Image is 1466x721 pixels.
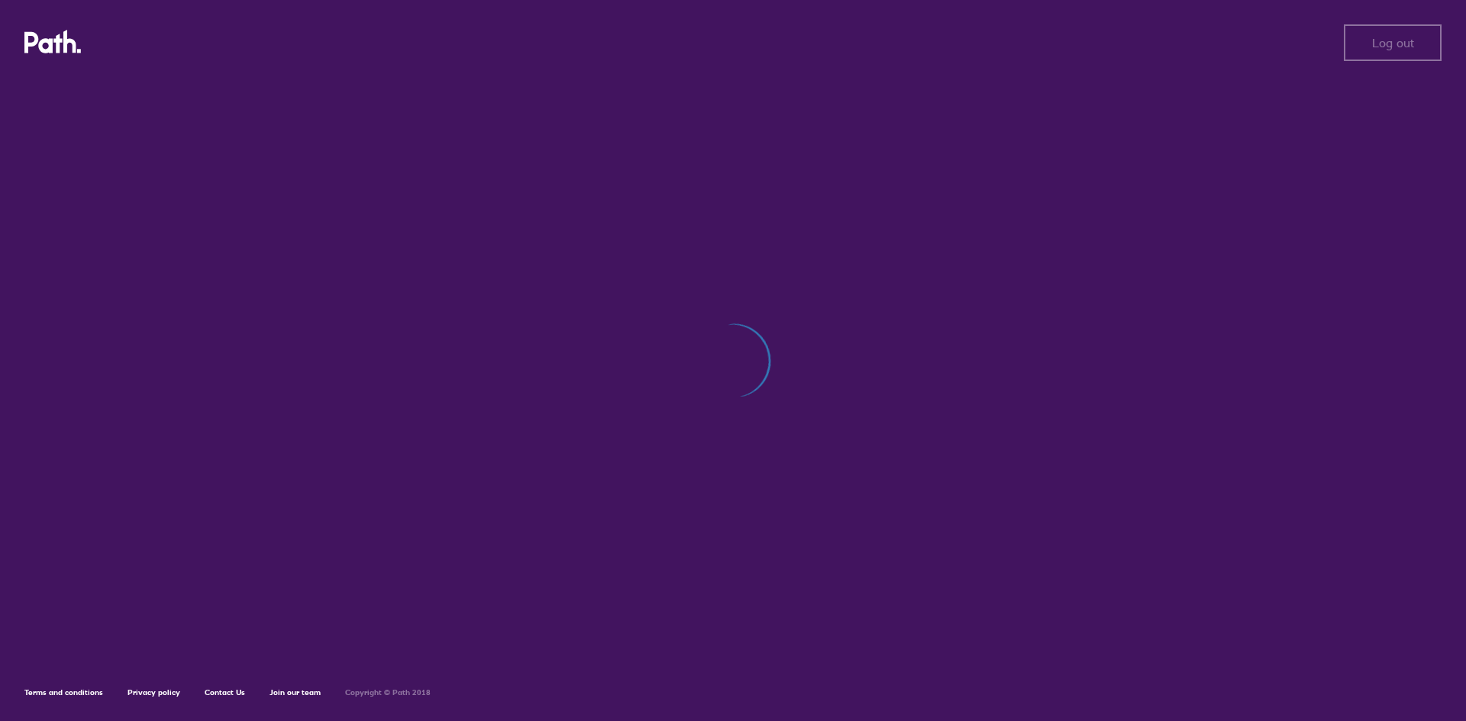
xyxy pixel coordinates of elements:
[205,687,245,697] a: Contact Us
[270,687,321,697] a: Join our team
[24,687,103,697] a: Terms and conditions
[1344,24,1442,61] button: Log out
[1372,36,1414,50] span: Log out
[345,688,431,697] h6: Copyright © Path 2018
[128,687,180,697] a: Privacy policy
